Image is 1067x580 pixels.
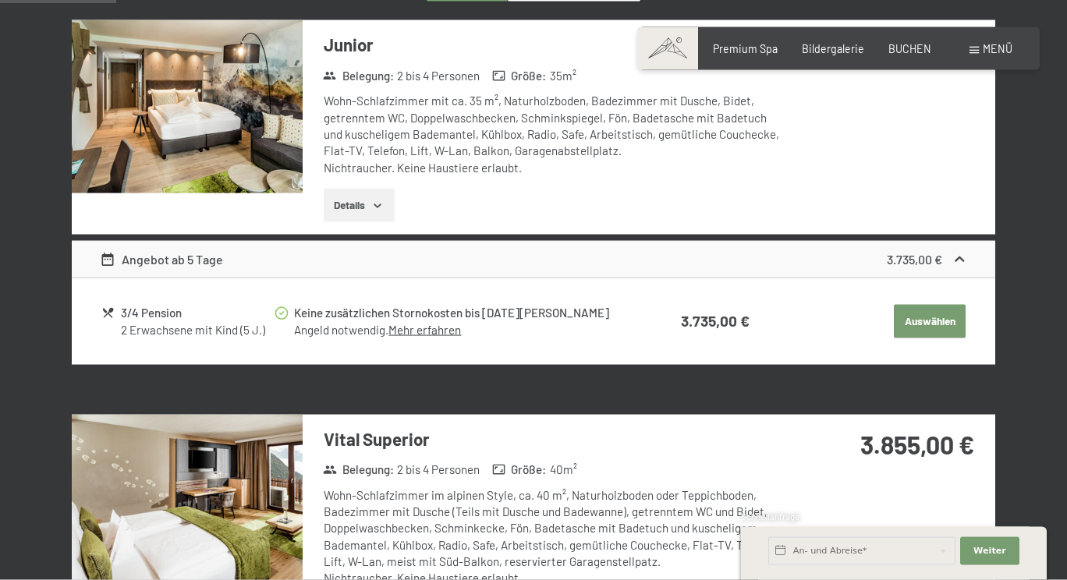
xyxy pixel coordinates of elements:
span: Menü [983,42,1012,55]
span: 40 m² [550,462,577,478]
a: Bildergalerie [802,42,864,55]
span: 2 bis 4 Personen [397,68,480,84]
div: Angebot ab 5 Tage3.735,00 € [72,241,995,278]
span: 2 bis 4 Personen [397,462,480,478]
div: 2 Erwachsene mit Kind (5 J.) [121,322,273,338]
button: Weiter [960,537,1019,565]
strong: Größe : [492,462,547,478]
div: Angebot ab 5 Tage [100,250,224,269]
h3: Vital Superior [324,427,788,451]
h3: Junior [324,33,788,57]
button: Details [324,189,395,223]
div: Angeld notwendig. [294,322,619,338]
strong: 3.735,00 € [681,312,750,330]
a: BUCHEN [888,42,931,55]
strong: 3.735,00 € [887,252,942,267]
span: Schnellanfrage [741,511,799,522]
span: Weiter [973,545,1006,557]
a: Mehr erfahren [388,323,461,337]
img: mss_renderimg.php [72,20,303,193]
div: 3/4 Pension [121,304,273,322]
a: Premium Spa [713,42,778,55]
span: 35 m² [550,68,576,84]
strong: Belegung : [323,68,394,84]
button: Auswählen [894,305,966,339]
div: Wohn-Schlafzimmer mit ca. 35 m², Naturholzboden, Badezimmer mit Dusche, Bidet, getrenntem WC, Dop... [324,93,788,175]
strong: Größe : [492,68,547,84]
strong: 3.855,00 € [860,430,974,459]
div: Keine zusätzlichen Stornokosten bis [DATE][PERSON_NAME] [294,304,619,322]
strong: Belegung : [323,462,394,478]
